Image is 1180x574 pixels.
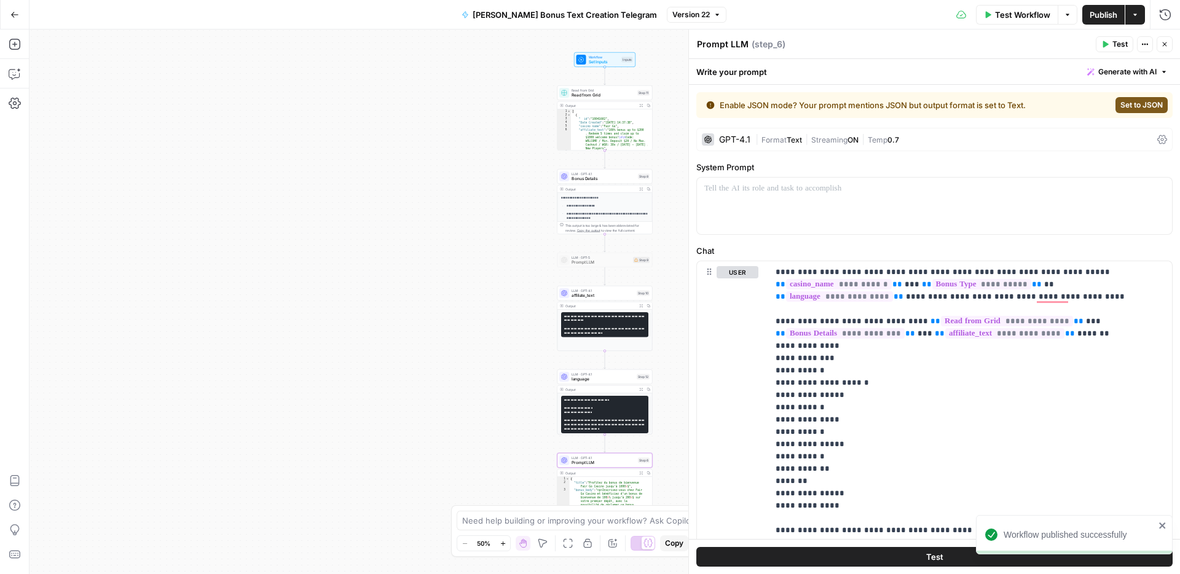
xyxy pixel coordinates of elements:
span: 0.7 [887,135,899,144]
span: LLM · GPT-4.1 [572,171,635,176]
label: System Prompt [696,161,1173,173]
div: 5 [557,124,571,128]
span: Set to JSON [1120,100,1163,111]
div: 7 [557,150,571,154]
g: Edge from step_10 to step_12 [604,351,606,369]
span: [PERSON_NAME] Bonus Text Creation Telegram [473,9,657,21]
div: Enable JSON mode? Your prompt mentions JSON but output format is set to Text. [706,99,1068,111]
div: Write your prompt [689,59,1180,84]
span: Prompt LLM [572,259,631,265]
span: Streaming [811,135,848,144]
div: 3 [557,488,570,540]
span: LLM · GPT-5 [572,255,631,260]
button: Publish [1082,5,1125,25]
button: Test Workflow [976,5,1058,25]
span: language [572,376,634,382]
span: | [802,133,811,145]
span: Copy [665,538,683,549]
span: LLM · GPT-4.1 [572,372,634,377]
div: Step 8 [638,174,650,179]
div: Output [565,304,635,309]
div: Inputs [621,57,633,63]
button: user [717,266,758,278]
button: [PERSON_NAME] Bonus Text Creation Telegram [454,5,664,25]
div: 1 [557,109,571,113]
span: Read from Grid [572,92,635,98]
div: LLM · GPT-5Prompt LLMStep 9 [557,253,653,267]
span: LLM · GPT-4.1 [572,455,635,460]
span: Publish [1090,9,1117,21]
span: Text [787,135,802,144]
g: Edge from step_12 to step_6 [604,434,606,452]
span: Version 22 [672,9,710,20]
span: Workflow [589,55,619,60]
span: LLM · GPT-4.1 [572,288,634,293]
div: Step 10 [637,291,650,296]
div: Step 12 [637,374,650,380]
span: ( step_6 ) [752,38,785,50]
span: Read from Grid [572,88,635,93]
span: Prompt LLM [572,460,635,466]
div: Step 11 [637,90,650,96]
div: 3 [557,117,571,120]
div: Output [565,471,635,476]
span: Copy the output [577,229,600,232]
button: Generate with AI [1082,64,1173,80]
button: Set to JSON [1115,97,1168,113]
div: 1 [557,477,570,481]
span: Toggle code folding, rows 2 through 33 [567,113,571,117]
div: This output is too large & has been abbreviated for review. to view the full content. [565,223,650,233]
div: Workflow published successfully [1004,529,1155,541]
div: 6 [557,128,571,150]
label: Chat [696,245,1173,257]
button: Test [1096,36,1133,52]
div: Output [565,387,635,392]
div: WorkflowSet InputsInputs [557,52,653,67]
span: Set Inputs [589,59,619,65]
div: 2 [557,481,570,488]
div: 2 [557,113,571,117]
div: Output [565,103,635,108]
span: Test Workflow [995,9,1050,21]
button: Version 22 [667,7,726,23]
span: Format [761,135,787,144]
g: Edge from step_11 to step_8 [604,151,606,168]
button: close [1158,521,1167,530]
div: 4 [557,120,571,124]
div: Output [565,187,635,192]
span: | [859,133,868,145]
span: affiliate_text [572,293,634,299]
span: Temp [868,135,887,144]
g: Edge from start to step_11 [604,67,606,85]
span: Toggle code folding, rows 1 through 34 [567,109,571,113]
button: Copy [660,535,688,551]
span: 50% [477,538,490,548]
textarea: Prompt LLM [697,38,749,50]
div: Step 9 [633,257,650,263]
div: Step 6 [638,458,650,463]
g: Edge from step_9 to step_10 [604,267,606,285]
span: Generate with AI [1098,66,1157,77]
div: Read from GridRead from GridStep 11Output[ { "__id":"10041602", "Date Created":"[DATE] 14:37:38",... [557,85,653,151]
span: ON [848,135,859,144]
span: | [755,133,761,145]
span: Bonus Details [572,176,635,182]
span: Test [1112,39,1128,50]
div: GPT-4.1 [719,135,750,144]
span: Toggle code folding, rows 1 through 5 [566,477,570,481]
div: LLM · GPT-4.1Prompt LLMStep 6Output{ "title":"Profitez du bonus de bienvenue Fair Go Casino jusqu... [557,453,653,518]
g: Edge from step_8 to step_9 [604,234,606,252]
span: Test [926,551,943,563]
button: Test [696,547,1173,567]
